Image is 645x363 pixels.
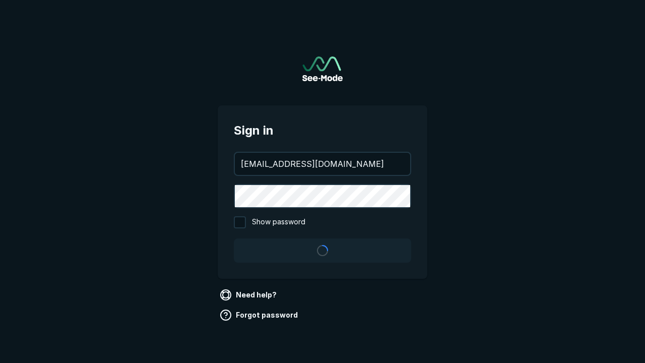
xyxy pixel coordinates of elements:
span: Show password [252,216,305,228]
a: Need help? [218,287,281,303]
a: Forgot password [218,307,302,323]
span: Sign in [234,122,411,140]
a: Go to sign in [302,56,343,81]
input: your@email.com [235,153,410,175]
img: See-Mode Logo [302,56,343,81]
